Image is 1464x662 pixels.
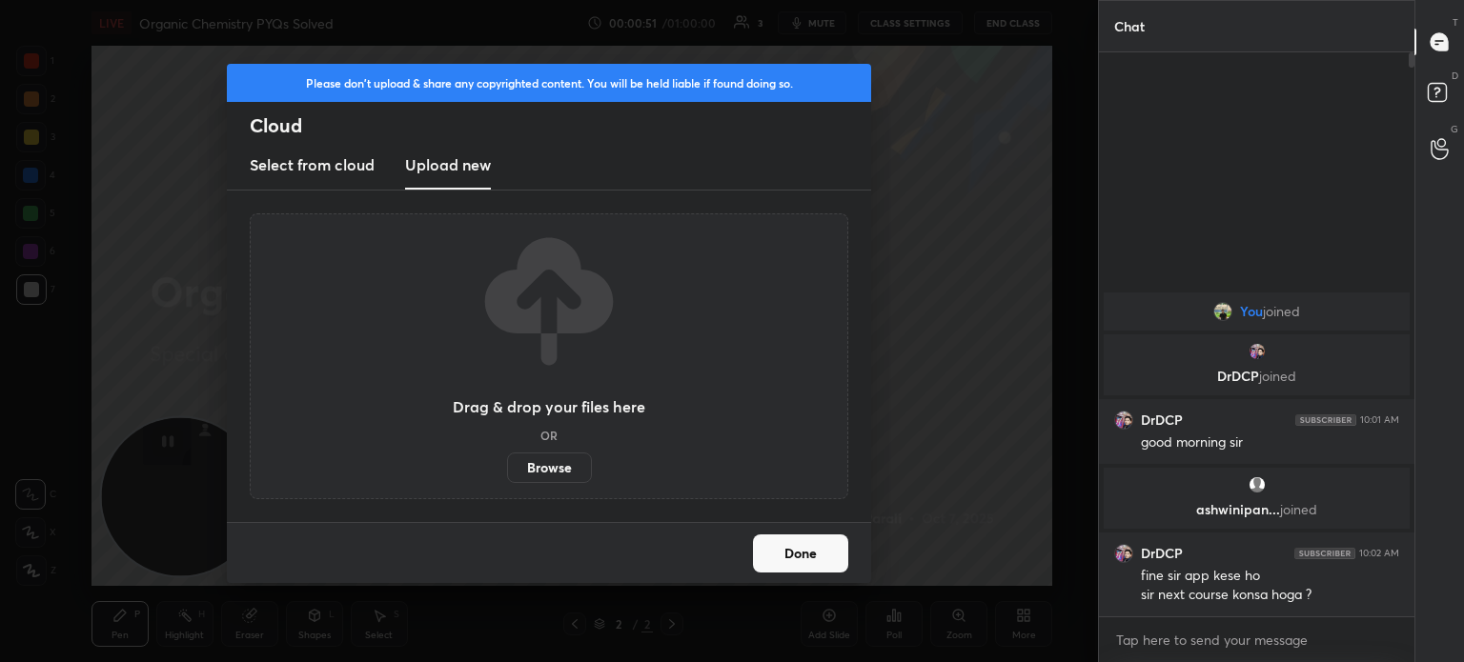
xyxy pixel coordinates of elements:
h3: Drag & drop your files here [453,399,645,414]
h2: Cloud [250,113,871,138]
div: 10:01 AM [1360,414,1399,426]
p: DrDCP [1115,369,1398,384]
p: ashwinipan... [1115,502,1398,517]
div: grid [1099,289,1414,616]
div: good morning sir [1141,433,1399,452]
img: default.png [1248,475,1267,494]
img: 4P8fHbbgJtejmAAAAAElFTkSuQmCC [1294,548,1355,559]
p: Chat [1099,1,1160,51]
img: 2782fdca8abe4be7a832ca4e3fcd32a4.jpg [1213,302,1232,321]
button: Done [753,534,848,572]
img: b3a95a5546134ed09af10c7c8539e58d.jpg [1114,544,1133,563]
h3: Select from cloud [250,153,375,176]
img: b3a95a5546134ed09af10c7c8539e58d.jpg [1114,411,1133,430]
p: G [1451,122,1458,136]
div: fine sir app kese ho [1141,567,1399,586]
h5: OR [540,430,558,441]
img: b3a95a5546134ed09af10c7c8539e58d.jpg [1248,342,1267,361]
p: T [1453,15,1458,30]
div: Please don't upload & share any copyrighted content. You will be held liable if found doing so. [227,64,871,102]
h6: DrDCP [1141,411,1183,429]
span: joined [1263,304,1300,319]
h3: Upload new [405,153,491,176]
h6: DrDCP [1141,545,1183,562]
div: 10:02 AM [1359,548,1399,559]
span: You [1240,304,1263,319]
span: joined [1280,500,1317,518]
p: D [1452,69,1458,83]
span: joined [1259,367,1296,385]
img: 4P8fHbbgJtejmAAAAAElFTkSuQmCC [1295,414,1356,426]
div: sir next course konsa hoga ? [1141,586,1399,605]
